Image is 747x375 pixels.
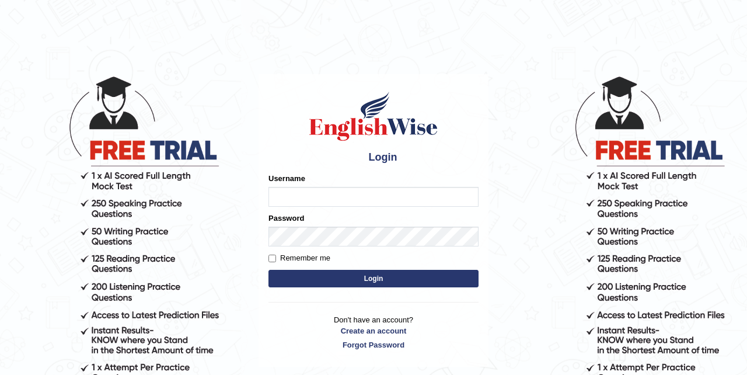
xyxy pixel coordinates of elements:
label: Remember me [268,252,330,264]
h4: Login [268,148,479,167]
input: Remember me [268,255,276,262]
a: Forgot Password [268,339,479,350]
p: Don't have an account? [268,314,479,350]
img: Logo of English Wise sign in for intelligent practice with AI [307,90,440,143]
label: Username [268,173,305,184]
button: Login [268,270,479,287]
a: Create an account [268,325,479,336]
label: Password [268,213,304,224]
